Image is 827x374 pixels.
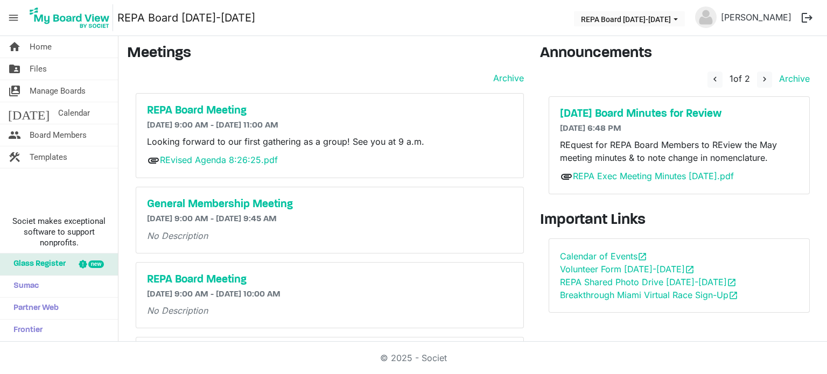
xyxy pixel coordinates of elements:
h3: Announcements [540,45,819,63]
span: of 2 [730,73,750,84]
span: people [8,124,21,146]
span: [DATE] [8,102,50,124]
span: navigate_next [760,74,769,84]
img: no-profile-picture.svg [695,6,717,28]
a: Calendar of Eventsopen_in_new [560,251,647,262]
a: [DATE] Board Minutes for Review [560,108,799,121]
h3: Meetings [127,45,524,63]
span: folder_shared [8,58,21,80]
a: REPA Exec Meeting Minutes [DATE].pdf [573,171,734,181]
span: Board Members [30,124,87,146]
a: Breakthrough Miami Virtual Race Sign-Upopen_in_new [560,290,738,300]
h6: [DATE] 9:00 AM - [DATE] 11:00 AM [147,121,513,131]
h6: [DATE] 9:00 AM - [DATE] 9:45 AM [147,214,513,224]
span: Societ makes exceptional software to support nonprofits. [5,216,113,248]
div: new [88,260,104,268]
a: Archive [775,73,810,84]
span: Partner Web [8,298,59,319]
a: Volunteer Form [DATE]-[DATE]open_in_new [560,264,695,274]
span: menu [3,8,24,28]
a: REPA Board [DATE]-[DATE] [117,7,255,29]
button: navigate_before [707,72,723,88]
button: logout [796,6,818,29]
button: REPA Board 2025-2026 dropdownbutton [574,11,685,26]
a: Archive [489,72,524,84]
span: [DATE] 6:48 PM [560,124,621,133]
span: Frontier [8,320,43,341]
span: open_in_new [728,291,738,300]
p: REquest for REPA Board Members to REview the May meeting minutes & to note change in nomenclature. [560,138,799,164]
span: Manage Boards [30,80,86,102]
a: REPA Board Meeting [147,273,513,286]
a: General Membership Meeting [147,198,513,211]
p: Looking forward to our first gathering as a group! See you at 9 a.m. [147,135,513,148]
a: REPA Shared Photo Drive [DATE]-[DATE]open_in_new [560,277,737,287]
span: construction [8,146,21,168]
a: My Board View Logo [26,4,117,31]
span: Sumac [8,276,39,297]
a: REvised Agenda 8:26:25.pdf [160,154,278,165]
span: Glass Register [8,253,66,275]
button: navigate_next [757,72,772,88]
a: [PERSON_NAME] [717,6,796,28]
span: open_in_new [685,265,695,274]
img: My Board View Logo [26,4,113,31]
p: No Description [147,304,513,317]
span: Calendar [58,102,90,124]
span: attachment [560,170,573,183]
span: Home [30,36,52,58]
a: REPA Board Meeting [147,104,513,117]
span: switch_account [8,80,21,102]
h3: Important Links [540,211,819,230]
h6: [DATE] 9:00 AM - [DATE] 10:00 AM [147,290,513,300]
span: open_in_new [727,278,737,287]
span: navigate_before [710,74,720,84]
span: 1 [730,73,733,84]
p: No Description [147,229,513,242]
a: © 2025 - Societ [380,352,447,363]
span: attachment [147,154,160,167]
span: open_in_new [637,252,647,262]
span: Templates [30,146,67,168]
span: home [8,36,21,58]
span: Files [30,58,47,80]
